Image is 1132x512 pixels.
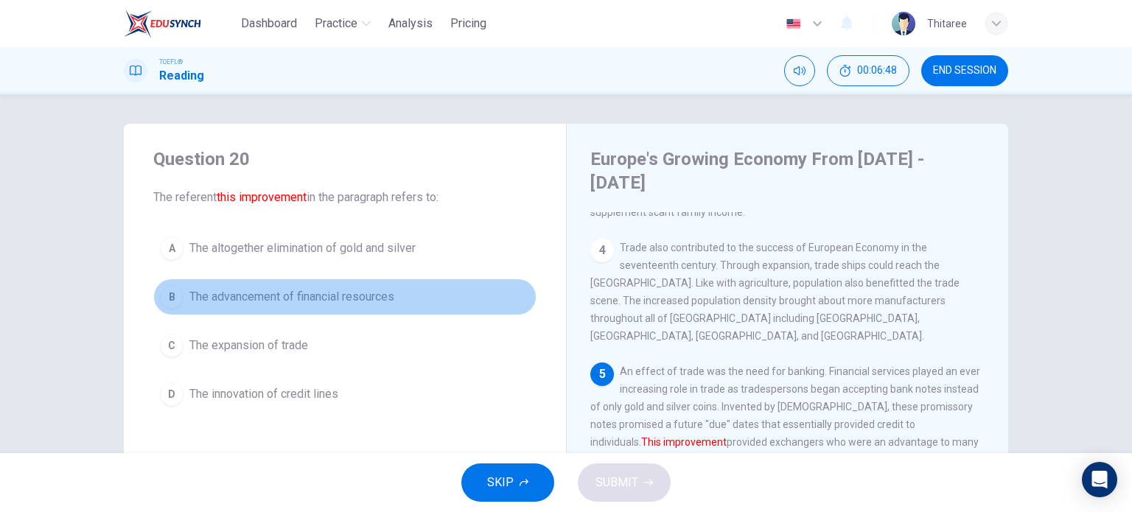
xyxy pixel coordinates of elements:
[160,285,184,309] div: B
[160,382,184,406] div: D
[309,10,377,37] button: Practice
[892,12,915,35] img: Profile picture
[388,15,433,32] span: Analysis
[160,236,184,260] div: A
[159,67,204,85] h1: Reading
[590,239,614,262] div: 4
[927,15,967,32] div: Thitaree
[784,18,803,29] img: en
[153,189,537,206] span: The referent in the paragraph refers to:
[153,230,537,267] button: AThe altogether elimination of gold and silver
[189,288,394,306] span: The advancement of financial resources
[189,337,308,354] span: The expansion of trade
[153,147,537,171] h4: Question 20
[827,55,909,86] button: 00:06:48
[487,472,514,493] span: SKIP
[153,278,537,315] button: BThe advancement of financial resources
[217,190,307,204] font: this improvement
[857,65,897,77] span: 00:06:48
[153,376,537,413] button: DThe innovation of credit lines
[590,362,614,386] div: 5
[124,9,235,38] a: EduSynch logo
[590,365,982,483] span: An effect of trade was the need for banking. Financial services played an ever increasing role in...
[315,15,357,32] span: Practice
[382,10,439,37] button: Analysis
[189,239,416,257] span: The altogether elimination of gold and silver
[444,10,492,37] button: Pricing
[241,15,297,32] span: Dashboard
[933,65,996,77] span: END SESSION
[124,9,201,38] img: EduSynch logo
[590,242,960,342] span: Trade also contributed to the success of European Economy in the seventeenth century. Through exp...
[641,436,727,448] font: This improvement
[235,10,303,37] button: Dashboard
[827,55,909,86] div: Hide
[160,334,184,357] div: C
[590,147,981,194] h4: Europe's Growing Economy From [DATE] - [DATE]
[461,463,554,502] button: SKIP
[450,15,486,32] span: Pricing
[921,55,1008,86] button: END SESSION
[159,57,183,67] span: TOEFL®
[153,327,537,364] button: CThe expansion of trade
[784,55,815,86] div: Mute
[1082,462,1117,497] div: Open Intercom Messenger
[189,385,338,403] span: The innovation of credit lines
